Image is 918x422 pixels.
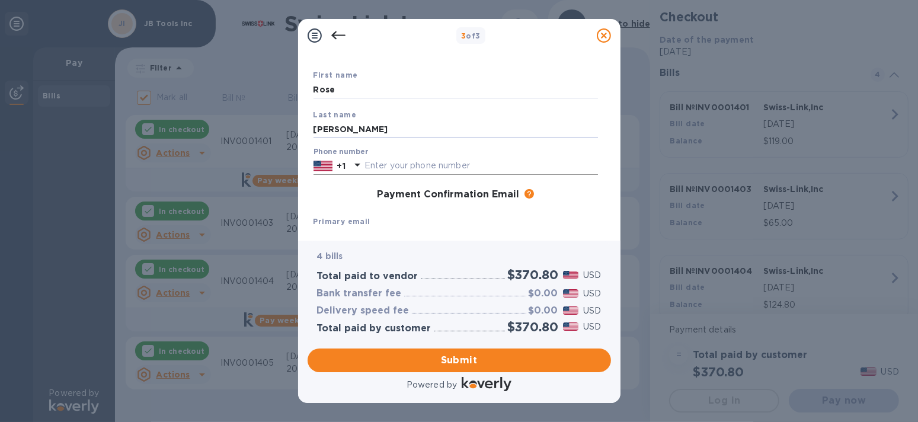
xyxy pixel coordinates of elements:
h3: Payment Confirmation Email [378,189,520,200]
input: Enter your primary name [314,228,598,245]
b: First name [314,71,358,79]
input: Enter your last name [314,120,598,138]
h3: Total paid to vendor [317,271,418,282]
p: USD [583,269,601,282]
button: Submit [308,349,611,372]
span: 3 [461,31,466,40]
img: US [314,159,332,172]
h2: $370.80 [507,267,558,282]
p: Powered by [407,379,457,391]
img: USD [563,306,579,315]
input: Enter your first name [314,81,598,99]
h2: $370.80 [507,319,558,334]
b: Primary email [314,217,370,226]
h3: Bank transfer fee [317,288,402,299]
input: Enter your phone number [364,157,598,175]
img: Logo [462,377,511,391]
label: Phone number [314,149,368,156]
b: Last name [314,110,357,119]
p: USD [583,305,601,317]
h3: Delivery speed fee [317,305,410,316]
p: USD [583,287,601,300]
h3: $0.00 [529,305,558,316]
img: USD [563,271,579,279]
h3: Total paid by customer [317,323,431,334]
p: USD [583,321,601,333]
p: +1 [337,160,346,172]
b: 4 bills [317,251,343,261]
img: USD [563,289,579,298]
b: of 3 [461,31,481,40]
span: Submit [317,353,602,367]
img: USD [563,322,579,331]
h3: $0.00 [529,288,558,299]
